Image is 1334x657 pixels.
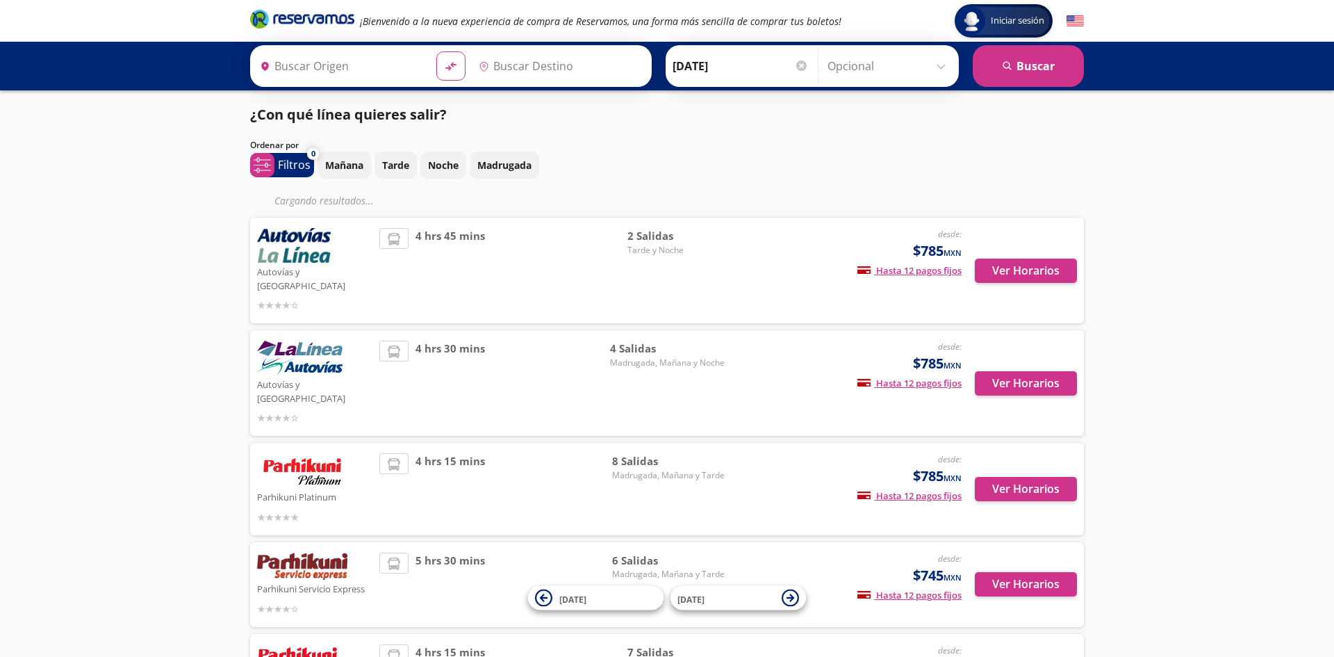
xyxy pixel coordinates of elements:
button: Ver Horarios [975,572,1077,597]
img: Parhikuni Platinum [257,453,347,488]
p: Mañana [325,158,363,172]
p: Parhikuni Servicio Express [257,580,372,597]
em: Cargando resultados ... [274,194,374,207]
span: $785 [913,466,962,487]
button: English [1067,13,1084,30]
em: ¡Bienvenido a la nueva experiencia de compra de Reservamos, una forma más sencilla de comprar tus... [360,15,841,28]
img: Autovías y La Línea [257,228,331,263]
i: Brand Logo [250,8,354,29]
em: desde: [938,453,962,465]
input: Opcional [827,49,952,83]
small: MXN [944,572,962,583]
p: Ordenar por [250,139,299,152]
span: 6 Salidas [612,553,725,569]
em: desde: [938,341,962,352]
button: Mañana [318,152,371,179]
em: desde: [938,553,962,565]
button: Buscar [973,45,1084,87]
span: 4 Salidas [610,341,725,357]
button: Madrugada [470,152,539,179]
button: Ver Horarios [975,371,1077,396]
small: MXN [944,473,962,483]
span: 0 [311,148,315,160]
span: Madrugada, Mañana y Tarde [612,568,725,581]
p: Tarde [382,158,409,172]
a: Brand Logo [250,8,354,33]
span: 2 Salidas [627,228,725,244]
em: desde: [938,644,962,656]
span: [DATE] [677,593,705,605]
span: Tarde y Noche [627,244,725,257]
button: [DATE] [528,586,664,610]
em: desde: [938,228,962,240]
button: Ver Horarios [975,259,1077,283]
span: Hasta 12 pagos fijos [857,264,962,277]
button: 0Filtros [250,153,314,177]
span: 5 hrs 30 mins [415,553,485,617]
span: Hasta 12 pagos fijos [857,489,962,502]
span: $785 [913,353,962,374]
span: 4 hrs 30 mins [415,341,485,425]
button: Ver Horarios [975,477,1077,501]
small: MXN [944,248,962,258]
img: Parhikuni Servicio Express [257,553,347,581]
button: [DATE] [670,586,806,610]
input: Elegir Fecha [673,49,809,83]
p: Noche [428,158,459,172]
span: $745 [913,565,962,586]
p: Madrugada [477,158,532,172]
span: 8 Salidas [612,453,725,469]
span: 4 hrs 45 mins [415,228,485,313]
p: Parhikuni Platinum [257,488,372,505]
span: [DATE] [559,593,586,605]
p: ¿Con qué línea quieres salir? [250,104,447,125]
button: Noche [420,152,466,179]
span: Hasta 12 pagos fijos [857,377,962,389]
img: Autovías y La Línea [257,341,343,375]
button: Tarde [374,152,417,179]
p: Autovías y [GEOGRAPHIC_DATA] [257,263,372,293]
p: Autovías y [GEOGRAPHIC_DATA] [257,375,372,405]
span: Hasta 12 pagos fijos [857,589,962,601]
span: 4 hrs 15 mins [415,453,485,525]
p: Filtros [278,156,311,173]
span: Madrugada, Mañana y Noche [610,357,725,369]
span: $785 [913,241,962,261]
input: Buscar Destino [473,49,644,83]
input: Buscar Origen [254,49,425,83]
small: MXN [944,360,962,371]
span: Iniciar sesión [985,14,1050,28]
span: Madrugada, Mañana y Tarde [612,469,725,482]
